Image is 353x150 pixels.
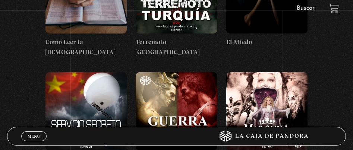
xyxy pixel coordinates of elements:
span: Menu [28,134,40,138]
a: View your shopping cart [329,3,339,13]
span: Cerrar [25,140,43,146]
h4: El Miedo [226,37,308,47]
h4: Terremoto [GEOGRAPHIC_DATA] [136,37,217,57]
a: Buscar [297,5,315,11]
h4: Como Leer la [DEMOGRAPHIC_DATA] [45,37,127,57]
